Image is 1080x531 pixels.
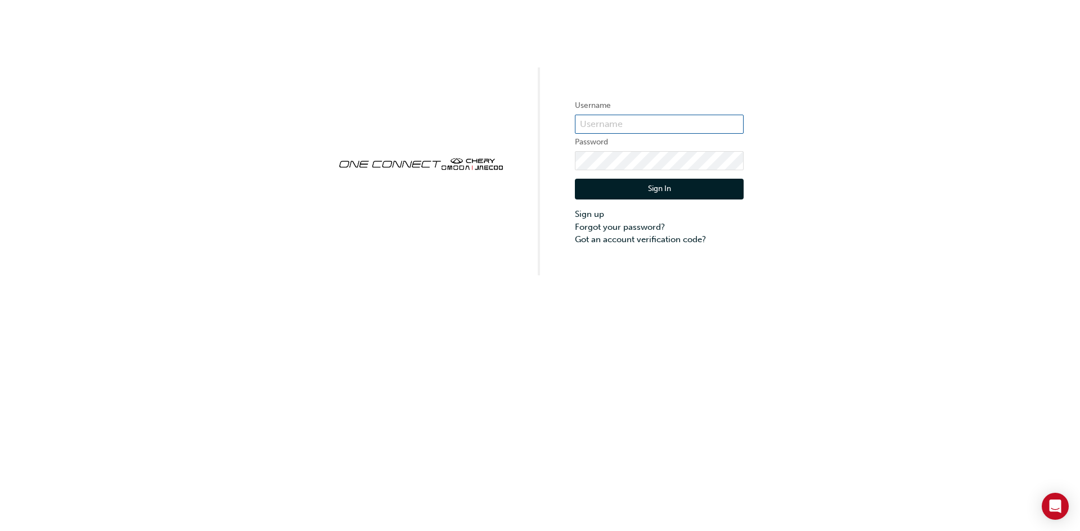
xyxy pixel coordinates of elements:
a: Got an account verification code? [575,233,744,246]
label: Username [575,99,744,112]
img: oneconnect [336,148,505,178]
a: Forgot your password? [575,221,744,234]
a: Sign up [575,208,744,221]
label: Password [575,135,744,149]
button: Sign In [575,179,744,200]
input: Username [575,115,744,134]
div: Open Intercom Messenger [1042,493,1069,520]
